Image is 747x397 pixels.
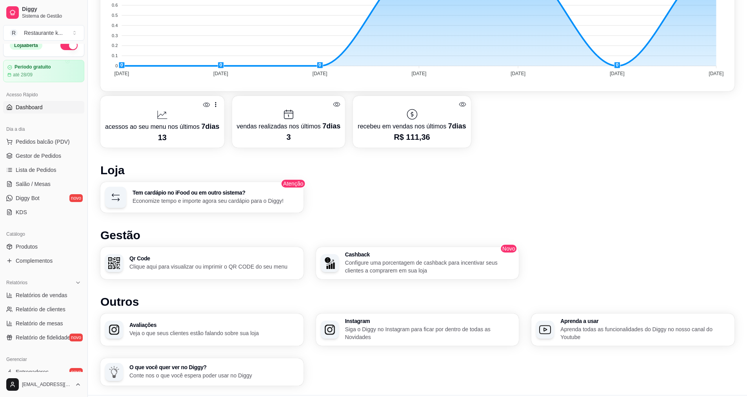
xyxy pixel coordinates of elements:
[345,259,514,274] p: Configure uma porcentagem de cashback para incentivar seus clientes a comprarem em sua loja
[16,291,67,299] span: Relatórios de vendas
[133,190,299,195] h3: Tem cardápio no iFood ou em outro sistema?
[114,71,129,76] tspan: [DATE]
[112,33,118,38] tspan: 0.3
[112,23,118,28] tspan: 0.4
[3,123,84,135] div: Dia a dia
[3,101,84,114] a: Dashboard
[15,64,51,70] article: Período gratuito
[322,122,340,130] span: 7 dias
[100,163,734,177] h1: Loja
[16,319,63,327] span: Relatório de mesas
[560,318,730,324] h3: Aprenda a usar
[16,305,65,313] span: Relatório de clientes
[112,53,118,58] tspan: 0.1
[16,243,38,251] span: Produtos
[3,240,84,253] a: Produtos
[133,197,299,205] p: Economize tempo e importe agora seu cardápio para o Diggy!
[3,317,84,330] a: Relatório de mesas
[448,122,466,130] span: 7 dias
[3,88,84,101] div: Acesso Rápido
[3,331,84,344] a: Relatório de fidelidadenovo
[100,295,734,309] h1: Outros
[511,71,525,76] tspan: [DATE]
[129,365,299,370] h3: O que você quer ver no Diggy?
[3,375,84,394] button: [EMAIL_ADDRESS][DOMAIN_NAME]
[213,71,228,76] tspan: [DATE]
[345,252,514,257] h3: Cashback
[129,372,299,379] p: Conte nos o que você espera poder usar no Diggy
[237,121,341,132] p: vendas realizadas nos últimos
[3,366,84,378] a: Entregadoresnovo
[316,314,519,346] button: InstagramInstagramSiga o Diggy no Instagram para ficar por dentro de todas as Novidades
[3,228,84,240] div: Catálogo
[100,182,304,213] button: Tem cardápio no iFood ou em outro sistema?Economize tempo e importe agora seu cardápio para o Diggy!
[16,152,61,160] span: Gestor de Pedidos
[129,329,299,337] p: Veja o que seus clientes estão falando sobre sua loja
[3,25,84,41] button: Select a team
[539,324,551,336] img: Aprenda a usar
[324,257,336,269] img: Cashback
[100,358,304,386] button: O que você quer ver no Diggy?O que você quer ver no Diggy?Conte nos o que você espera poder usar ...
[24,29,63,37] div: Restaurante k ...
[16,208,27,216] span: KDS
[237,132,341,143] p: 3
[112,3,118,7] tspan: 0.6
[100,314,304,346] button: AvaliaçõesAvaliaçõesVeja o que seus clientes estão falando sobre sua loja
[358,121,466,132] p: recebeu em vendas nos últimos
[13,72,33,78] article: até 28/09
[129,263,299,271] p: Clique aqui para visualizar ou imprimir o QR CODE do seu menu
[16,166,56,174] span: Lista de Pedidos
[100,247,304,279] button: Qr CodeQr CodeClique aqui para visualizar ou imprimir o QR CODE do seu menu
[108,257,120,269] img: Qr Code
[16,334,70,341] span: Relatório de fidelidade
[3,60,84,82] a: Período gratuitoaté 28/09
[3,3,84,22] a: DiggySistema de Gestão
[16,257,53,265] span: Complementos
[345,318,514,324] h3: Instagram
[281,179,305,188] span: Atenção
[129,256,299,261] h3: Qr Code
[3,135,84,148] button: Pedidos balcão (PDV)
[10,41,42,50] div: Loja aberta
[411,71,426,76] tspan: [DATE]
[16,194,40,202] span: Diggy Bot
[709,71,724,76] tspan: [DATE]
[112,13,118,18] tspan: 0.5
[3,178,84,190] a: Salão / Mesas
[3,150,84,162] a: Gestor de Pedidos
[3,353,84,366] div: Gerenciar
[22,6,81,13] span: Diggy
[358,132,466,143] p: R$ 111,36
[324,324,336,336] img: Instagram
[60,41,78,50] button: Alterar Status
[115,63,118,68] tspan: 0
[560,325,730,341] p: Aprenda todas as funcionalidades do Diggy no nosso canal do Youtube
[201,123,219,130] span: 7 dias
[3,254,84,267] a: Complementos
[108,324,120,336] img: Avaliações
[16,180,51,188] span: Salão / Mesas
[105,132,220,143] p: 13
[16,368,49,376] span: Entregadores
[22,13,81,19] span: Sistema de Gestão
[531,314,734,346] button: Aprenda a usarAprenda a usarAprenda todas as funcionalidades do Diggy no nosso canal do Youtube
[22,381,72,388] span: [EMAIL_ADDRESS][DOMAIN_NAME]
[3,192,84,204] a: Diggy Botnovo
[112,43,118,48] tspan: 0.2
[3,289,84,301] a: Relatórios de vendas
[105,121,220,132] p: acessos ao seu menu nos últimos
[16,103,43,111] span: Dashboard
[3,206,84,218] a: KDS
[100,228,734,242] h1: Gestão
[10,29,18,37] span: R
[108,366,120,378] img: O que você quer ver no Diggy?
[3,164,84,176] a: Lista de Pedidos
[500,244,518,253] span: Novo
[16,138,70,146] span: Pedidos balcão (PDV)
[6,280,27,286] span: Relatórios
[610,71,625,76] tspan: [DATE]
[345,325,514,341] p: Siga o Diggy no Instagram para ficar por dentro de todas as Novidades
[313,71,327,76] tspan: [DATE]
[129,322,299,328] h3: Avaliações
[3,303,84,316] a: Relatório de clientes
